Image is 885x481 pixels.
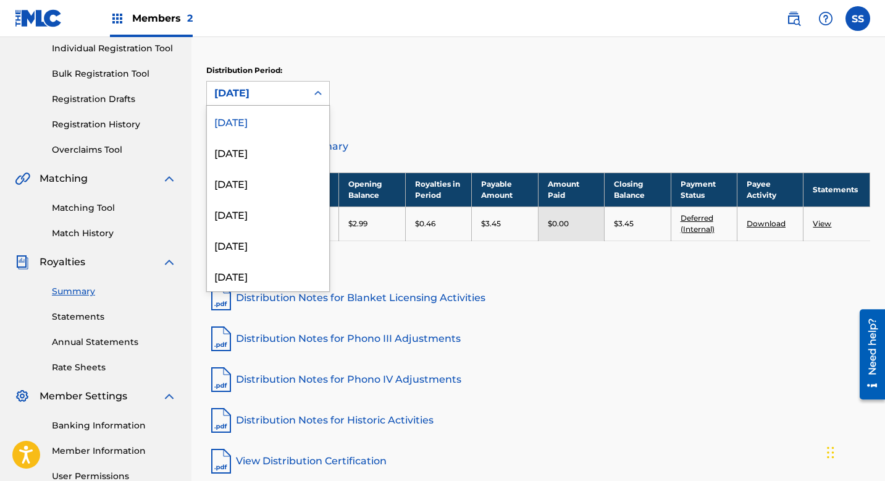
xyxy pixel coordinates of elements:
div: User Menu [845,6,870,31]
p: $0.00 [548,218,569,229]
img: Member Settings [15,389,30,404]
a: Registration Drafts [52,93,177,106]
div: [DATE] [207,198,329,229]
th: Payee Activity [737,172,803,206]
img: expand [162,171,177,186]
img: pdf [206,365,236,394]
img: Royalties [15,255,30,270]
a: Distribution Notes for Phono IV Adjustments [206,365,870,394]
img: MLC Logo [15,9,62,27]
a: Distribution Notes for Historic Activities [206,406,870,435]
div: [DATE] [207,229,329,260]
th: Closing Balance [605,172,671,206]
span: Royalties [40,255,85,270]
img: expand [162,255,177,270]
th: Royalties in Period [405,172,471,206]
span: 2 [187,12,193,24]
th: Payable Amount [472,172,538,206]
img: expand [162,389,177,404]
a: Statements [52,310,177,323]
th: Payment Status [671,172,737,206]
th: Amount Paid [538,172,604,206]
div: [DATE] [207,106,329,137]
div: [DATE] [207,260,329,291]
span: Members [132,11,193,25]
a: View [813,219,831,228]
iframe: Resource Center [850,305,885,404]
div: [DATE] [207,168,329,198]
div: [DATE] [207,137,329,168]
a: Bulk Registration Tool [52,67,177,80]
p: $3.45 [481,218,501,229]
a: Distribution Notes for Blanket Licensing Activities [206,283,870,313]
iframe: Chat Widget [823,422,885,481]
th: Statements [803,172,870,206]
a: Matching Tool [52,202,177,215]
span: Matching [40,171,88,186]
img: Matching [15,171,30,186]
img: pdf [206,283,236,313]
a: Distribution Notes for Phono III Adjustments [206,324,870,354]
img: search [786,11,801,26]
img: pdf [206,324,236,354]
a: Overclaims Tool [52,143,177,156]
div: Drag [827,434,834,471]
div: [DATE] [214,86,300,101]
a: Rate Sheets [52,361,177,374]
p: $0.46 [415,218,435,229]
a: Individual Registration Tool [52,42,177,55]
a: Distribution Summary [206,132,870,161]
a: Summary [52,285,177,298]
a: Member Information [52,445,177,458]
div: Help [813,6,838,31]
th: Opening Balance [339,172,405,206]
a: Deferred (Internal) [681,213,715,234]
img: help [818,11,833,26]
img: pdf [206,406,236,435]
a: Banking Information [52,419,177,432]
img: Top Rightsholders [110,11,125,26]
span: Member Settings [40,389,127,404]
p: $2.99 [348,218,367,229]
a: Annual Statements [52,336,177,349]
a: Download [747,219,786,228]
a: Registration History [52,118,177,131]
p: Distribution Period: [206,65,330,76]
img: pdf [206,446,236,476]
p: $3.45 [614,218,634,229]
a: View Distribution Certification [206,446,870,476]
a: Public Search [781,6,806,31]
a: Match History [52,227,177,240]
